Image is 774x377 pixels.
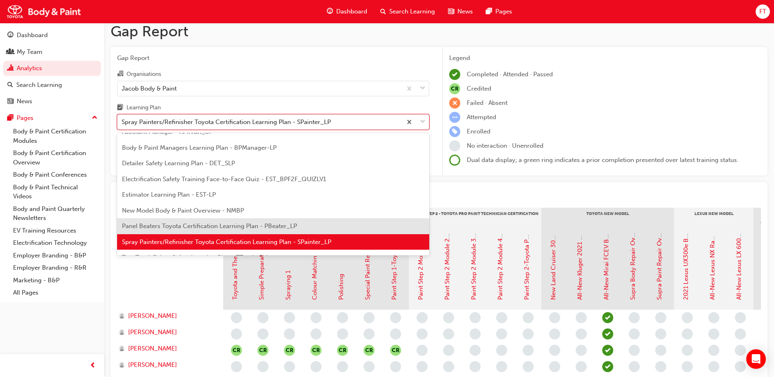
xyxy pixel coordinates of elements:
span: null-icon [231,345,242,356]
div: Learning Plan [126,104,161,112]
span: learningRecordVerb_NONE-icon [549,345,560,356]
a: EV Training Resources [10,224,101,237]
a: search-iconSearch Learning [374,3,441,20]
div: Pages [17,113,33,123]
div: Jacob Body & Paint [122,84,177,93]
a: Polishing [337,274,345,300]
div: My Team [17,47,42,57]
a: Employer Branding - R&R [10,262,101,274]
a: Electrification Technology [10,237,101,249]
span: Attempted [467,113,496,121]
a: Dashboard [3,28,101,43]
span: null-icon [337,345,348,356]
a: Paint Step 2 Module 3-Plastic Repair [470,197,477,300]
span: learningRecordVerb_NONE-icon [284,361,295,372]
a: pages-iconPages [479,3,519,20]
span: learningRecordVerb_NONE-icon [655,345,666,356]
span: learningRecordVerb_NONE-icon [735,361,746,372]
span: [PERSON_NAME] [128,344,177,353]
span: learningRecordVerb_NONE-icon [576,328,587,339]
span: learningRecordVerb_NONE-icon [576,312,587,323]
span: Credited [467,85,491,92]
span: learningRecordVerb_NONE-icon [708,345,719,356]
a: Body and Paint Quarterly Newsletters [10,203,101,224]
a: news-iconNews [441,3,479,20]
a: Special Paint Refinishing [364,231,371,300]
a: Body & Paint Certification Overview [10,147,101,169]
span: learningRecordVerb_NONE-icon [576,345,587,356]
span: learningRecordVerb_NONE-icon [337,312,348,323]
span: learningRecordVerb_NONE-icon [576,361,587,372]
a: Spraying 1 [284,271,292,300]
span: news-icon [7,98,13,105]
h1: Gap Report [111,22,767,40]
span: Panel Beaters Toyota Certification Learning Plan - PBeater_LP [122,222,297,230]
span: learningRecordVerb_NONE-icon [390,328,401,339]
span: null-icon [449,83,460,94]
button: null-icon [390,345,401,356]
a: My Team [3,44,101,60]
span: learningRecordVerb_FAIL-icon [449,98,460,109]
span: down-icon [420,83,426,94]
span: learningRecordVerb_NONE-icon [284,328,295,339]
span: learningRecordVerb_NONE-icon [735,328,746,339]
span: News [457,7,473,16]
span: down-icon [420,117,426,127]
span: learningRecordVerb_NONE-icon [417,345,428,356]
a: [PERSON_NAME] [119,328,215,337]
span: guage-icon [327,7,333,17]
span: learningRecordVerb_NONE-icon [523,361,534,372]
div: Paint Step 2 - Toyota Pro Paint Technician Certification [409,208,541,228]
span: learningRecordVerb_NONE-icon [682,345,693,356]
span: Estimator Learning Plan - EST-LP [122,191,216,198]
span: New Model Body & Paint Overview - NMBP [122,207,244,214]
span: learningRecordVerb_NONE-icon [655,361,666,372]
a: guage-iconDashboard [320,3,374,20]
div: Search Learning [16,80,62,90]
span: learningRecordVerb_NONE-icon [390,361,401,372]
div: News [17,97,32,106]
span: Completed · Attended · Passed [467,71,553,78]
span: learningRecordVerb_COMPLETE-icon [449,69,460,80]
span: learningRecordVerb_NONE-icon [231,328,242,339]
span: learningRecordVerb_NONE-icon [390,312,401,323]
a: 2021 Lexus UX300e Body and Paint Overview [682,171,690,300]
button: Pages [3,111,101,126]
span: learningRecordVerb_NONE-icon [496,328,507,339]
span: learningRecordVerb_NONE-icon [682,312,693,323]
span: learningRecordVerb_NONE-icon [549,328,560,339]
span: learningRecordVerb_NONE-icon [470,345,481,356]
span: learningRecordVerb_NONE-icon [231,361,242,372]
span: Dashboard [336,7,367,16]
span: learningRecordVerb_NONE-icon [470,328,481,339]
div: Organisations [126,70,161,78]
span: learningRecordVerb_NONE-icon [417,361,428,372]
span: learningplan-icon [117,104,123,112]
div: Legend [449,53,761,63]
span: Search Learning [389,7,435,16]
a: All-New Kluger 2021 Body and Paint Overview [576,169,583,300]
a: [PERSON_NAME] [119,311,215,321]
a: Supra Body Repair Overview [629,219,636,300]
button: DashboardMy TeamAnalyticsSearch LearningNews [3,26,101,111]
span: learningRecordVerb_NONE-icon [629,345,640,356]
span: learningRecordVerb_NONE-icon [735,345,746,356]
span: learningRecordVerb_NONE-icon [443,345,454,356]
span: learningRecordVerb_NONE-icon [310,312,322,323]
a: Body & Paint Certification Modules [10,125,101,147]
span: learningRecordVerb_NONE-icon [310,361,322,372]
span: prev-icon [90,361,96,371]
button: null-icon [257,345,268,356]
span: learningRecordVerb_NONE-icon [708,328,719,339]
span: learningRecordVerb_NONE-icon [708,312,719,323]
span: Failed · Absent [467,99,508,106]
span: learningRecordVerb_NONE-icon [337,361,348,372]
span: learningRecordVerb_NONE-icon [443,312,454,323]
span: Detailer Safety Learning Plan - DET_SLP [122,160,235,167]
div: Spray Painters/Refinisher Toyota Certification Learning Plan - SPainter_LP [122,118,331,127]
span: learningRecordVerb_NONE-icon [284,312,295,323]
a: Paint Step 2-Toyota Pro Paint Technician Exam [523,168,530,300]
span: learningRecordVerb_NONE-icon [629,312,640,323]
